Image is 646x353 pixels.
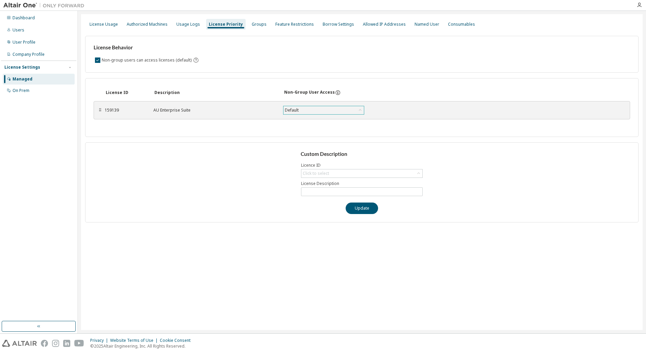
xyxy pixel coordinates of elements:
div: Click to select [303,171,329,176]
div: Groups [252,22,267,27]
div: License ID [106,90,146,95]
div: Non-Group User Access [284,90,335,96]
div: Managed [13,76,32,82]
img: linkedin.svg [63,340,70,347]
div: Feature Restrictions [275,22,314,27]
svg: By default any user not assigned to any group can access any license. Turn this setting off to di... [193,57,199,63]
img: altair_logo.svg [2,340,37,347]
label: Licence ID [301,163,423,168]
div: Named User [415,22,439,27]
img: instagram.svg [52,340,59,347]
div: AU Enterprise Suite [153,108,275,113]
div: Allowed IP Addresses [363,22,406,27]
div: Authorized Machines [127,22,168,27]
div: Default [284,107,300,114]
div: Users [13,27,24,33]
div: Default [283,106,364,114]
div: Cookie Consent [160,338,195,343]
div: On Prem [13,88,29,93]
div: License Usage [90,22,118,27]
div: Company Profile [13,52,45,57]
div: Consumables [448,22,475,27]
p: © 2025 Altair Engineering, Inc. All Rights Reserved. [90,343,195,349]
div: License Settings [4,65,40,70]
h3: Custom Description [301,151,423,158]
div: Dashboard [13,15,35,21]
div: ⠿ [98,108,102,113]
img: facebook.svg [41,340,48,347]
div: Website Terms of Use [110,338,160,343]
div: Privacy [90,338,110,343]
label: Non-group users can access licenses (default) [102,56,193,64]
label: License Description [301,181,423,186]
div: License Priority [209,22,243,27]
div: Usage Logs [176,22,200,27]
div: 159139 [105,108,145,113]
h3: License Behavior [94,44,198,51]
img: Altair One [3,2,88,9]
div: Click to select [301,169,422,178]
button: Update [346,203,378,214]
div: User Profile [13,40,35,45]
img: youtube.svg [74,340,84,347]
div: Borrow Settings [323,22,354,27]
div: Description [154,90,276,95]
